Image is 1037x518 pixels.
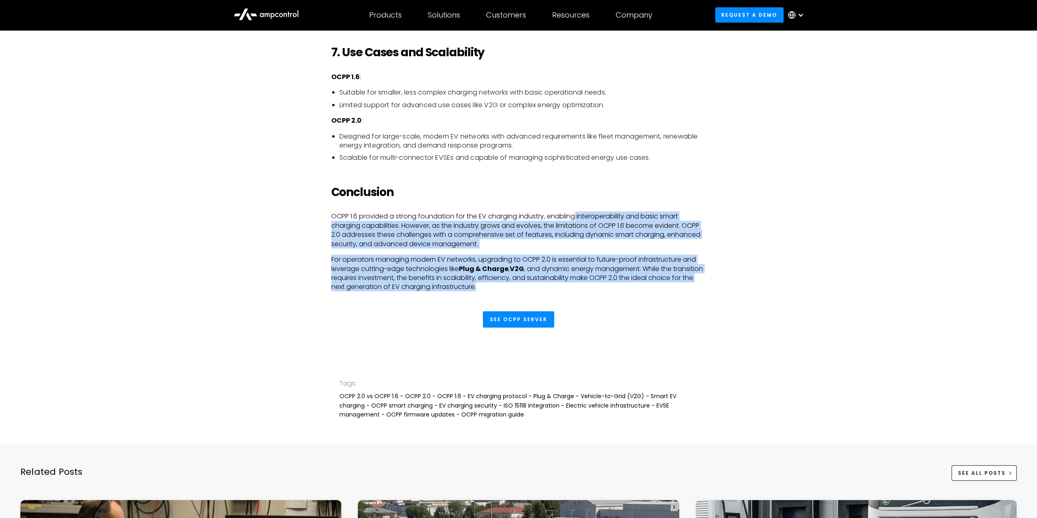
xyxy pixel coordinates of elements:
[369,11,402,20] div: Products
[616,11,652,20] div: Company
[331,116,706,125] p: :
[958,470,1006,477] div: See All Posts
[331,255,706,292] p: For operators managing modern EV networks, upgrading to OCPP 2.0 is essential to future-proof inf...
[552,11,590,20] div: Resources
[331,212,706,249] p: OCPP 1.6 provided a strong foundation for the EV charging industry, enabling interoperability and...
[339,153,706,162] li: Scalable for multi-connector EVSEs and capable of managing sophisticated energy use cases.
[339,392,698,419] div: OCPP 2.0 vs OCPP 1.6 - OCPP 2.0 - OCPP 1.6 - EV charging protocol - Plug & Charge - Vehicle-to-Gr...
[339,378,698,389] div: Tags:
[331,116,361,125] strong: OCPP 2.0
[331,184,394,200] strong: Conclusion
[331,44,485,60] strong: 7. Use Cases and Scalability
[339,88,706,97] li: Suitable for smaller, less complex charging networks with basic operational needs.
[339,132,706,150] li: Designed for large-scale, modern EV networks with advanced requirements like fleet management, re...
[428,11,460,20] div: Solutions
[339,101,706,110] li: Limited support for advanced use cases like V2G or complex energy optimization.
[715,7,784,22] a: Request a demo
[486,11,526,20] div: Customers
[483,311,554,328] a: See OCPP Server
[459,264,509,273] strong: Plug & Charge
[20,466,83,490] div: Related Posts
[510,264,524,273] strong: V2G
[331,72,360,82] strong: OCPP 1.6
[331,73,706,82] p: :
[951,465,1017,481] a: See All Posts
